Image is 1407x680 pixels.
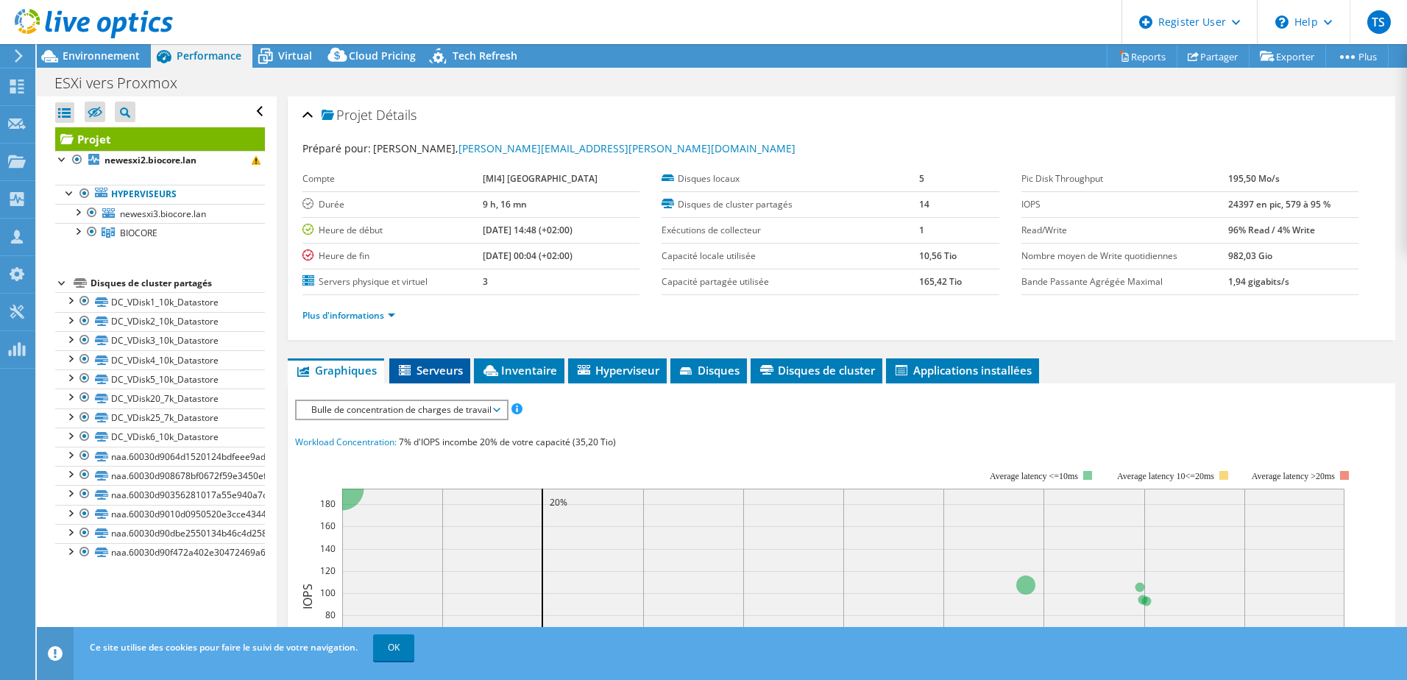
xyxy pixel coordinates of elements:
span: Environnement [63,49,140,63]
a: DC_VDisk6_10k_Datastore [55,428,265,447]
label: Pic Disk Throughput [1021,171,1229,186]
text: 100 [320,587,336,599]
label: Heure de fin [302,249,483,263]
text: 20% [550,496,567,509]
a: OK [373,634,414,661]
span: Graphiques [295,363,377,378]
label: Read/Write [1021,223,1229,238]
span: Disques de cluster [758,363,875,378]
a: DC_VDisk5_10k_Datastore [55,369,265,389]
label: Disques de cluster partagés [662,197,919,212]
div: Disques de cluster partagés [91,275,265,292]
span: Détails [376,106,417,124]
a: Hyperviseurs [55,185,265,204]
a: newesxi2.biocore.lan [55,151,265,170]
b: 5 [919,172,924,185]
b: 14 [919,198,929,210]
b: [DATE] 14:48 (+02:00) [483,224,573,236]
span: Performance [177,49,241,63]
tspan: Average latency <=10ms [990,471,1078,481]
label: Capacité partagée utilisée [662,275,919,289]
b: 10,56 Tio [919,249,957,262]
a: Reports [1107,45,1177,68]
span: Disques [678,363,740,378]
b: [DATE] 00:04 (+02:00) [483,249,573,262]
text: 80 [325,609,336,621]
span: Workload Concentration: [295,436,397,448]
text: 140 [320,542,336,555]
span: [PERSON_NAME], [373,141,795,155]
a: DC_VDisk1_10k_Datastore [55,292,265,311]
b: 24397 en pic, 579 à 95 % [1228,198,1330,210]
b: 1,94 gigabits/s [1228,275,1289,288]
b: 96% Read / 4% Write [1228,224,1315,236]
a: naa.60030d90356281017a55e940a7c406b1 [55,485,265,504]
span: newesxi3.biocore.lan [120,208,206,220]
text: Average latency >20ms [1252,471,1335,481]
span: Applications installées [893,363,1032,378]
span: Projet [322,108,372,123]
b: 982,03 Gio [1228,249,1272,262]
a: BIOCORE [55,223,265,242]
span: 7% d'IOPS incombe 20% de votre capacité (35,20 Tio) [399,436,616,448]
label: Bande Passante Agrégée Maximal [1021,275,1229,289]
a: naa.60030d908678bf0672f59e3450ef5205 [55,466,265,485]
label: Capacité locale utilisée [662,249,919,263]
b: 195,50 Mo/s [1228,172,1280,185]
b: [MI4] [GEOGRAPHIC_DATA] [483,172,598,185]
label: Préparé pour: [302,141,371,155]
span: Bulle de concentration de charges de travail [304,401,499,419]
a: Exporter [1249,45,1326,68]
label: Nombre moyen de Write quotidiennes [1021,249,1229,263]
label: Compte [302,171,483,186]
span: BIOCORE [120,227,157,239]
a: Plus d'informations [302,309,395,322]
b: 9 h, 16 mn [483,198,527,210]
text: 120 [320,564,336,577]
label: Heure de début [302,223,483,238]
a: newesxi3.biocore.lan [55,204,265,223]
a: naa.60030d90f472a402e30472469a6ddc84 [55,543,265,562]
a: DC_VDisk20_7k_Datastore [55,389,265,408]
a: Partager [1177,45,1250,68]
a: naa.60030d90dbe2550134b46c4d258d490d [55,524,265,543]
label: IOPS [1021,197,1229,212]
tspan: Average latency 10<=20ms [1117,471,1214,481]
a: DC_VDisk25_7k_Datastore [55,408,265,428]
span: Virtual [278,49,312,63]
text: 160 [320,520,336,532]
a: Plus [1325,45,1389,68]
span: Serveurs [397,363,463,378]
span: TS [1367,10,1391,34]
a: DC_VDisk3_10k_Datastore [55,331,265,350]
b: newesxi2.biocore.lan [104,154,196,166]
text: 180 [320,497,336,510]
a: DC_VDisk2_10k_Datastore [55,312,265,331]
label: Disques locaux [662,171,919,186]
a: naa.60030d9010d0950520e3cce434485dc6 [55,505,265,524]
a: Projet [55,127,265,151]
text: IOPS [300,584,316,609]
span: Hyperviseur [575,363,659,378]
a: [PERSON_NAME][EMAIL_ADDRESS][PERSON_NAME][DOMAIN_NAME] [458,141,795,155]
span: Ce site utilise des cookies pour faire le suivi de votre navigation. [90,641,358,654]
b: 3 [483,275,488,288]
span: Inventaire [481,363,557,378]
label: Durée [302,197,483,212]
a: naa.60030d9064d1520124bdfeee9ad63f61 [55,447,265,466]
span: Cloud Pricing [349,49,416,63]
label: Exécutions de collecteur [662,223,919,238]
svg: \n [1275,15,1289,29]
a: DC_VDisk4_10k_Datastore [55,350,265,369]
span: Tech Refresh [453,49,517,63]
b: 165,42 Tio [919,275,962,288]
label: Servers physique et virtuel [302,275,483,289]
b: 1 [919,224,924,236]
h1: ESXi vers Proxmox [48,75,200,91]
